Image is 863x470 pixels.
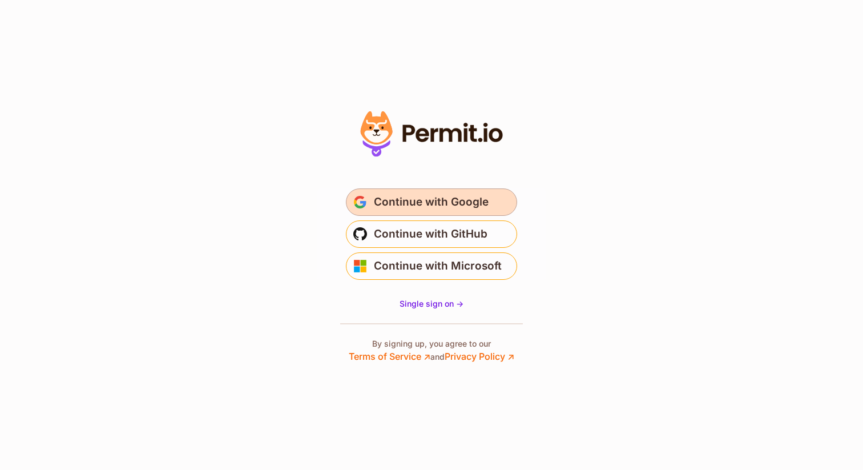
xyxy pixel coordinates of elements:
[349,338,514,363] p: By signing up, you agree to our and
[400,298,463,310] a: Single sign on ->
[374,225,487,243] span: Continue with GitHub
[346,220,517,248] button: Continue with GitHub
[349,351,430,362] a: Terms of Service ↗
[346,188,517,216] button: Continue with Google
[445,351,514,362] a: Privacy Policy ↗
[374,193,489,211] span: Continue with Google
[400,299,463,308] span: Single sign on ->
[346,252,517,280] button: Continue with Microsoft
[374,257,502,275] span: Continue with Microsoft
